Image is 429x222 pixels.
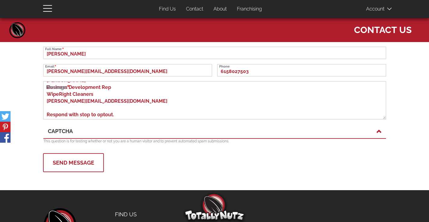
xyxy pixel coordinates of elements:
[154,3,180,15] a: Find Us
[232,3,266,15] a: Franchising
[48,127,381,135] a: CAPTCHA
[110,208,170,221] a: Find Us
[43,139,386,144] p: This question is for testing whether or not you are a human visitor and to prevent automated spam...
[43,64,212,77] input: Email
[182,3,208,15] a: Contact
[185,193,245,220] img: Totally Nutz Logo
[8,21,26,39] a: Home
[43,47,386,59] input: Full Name
[354,21,412,36] span: Contact Us
[43,153,104,172] button: Send Message
[217,64,386,77] input: Phone
[209,3,231,15] a: About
